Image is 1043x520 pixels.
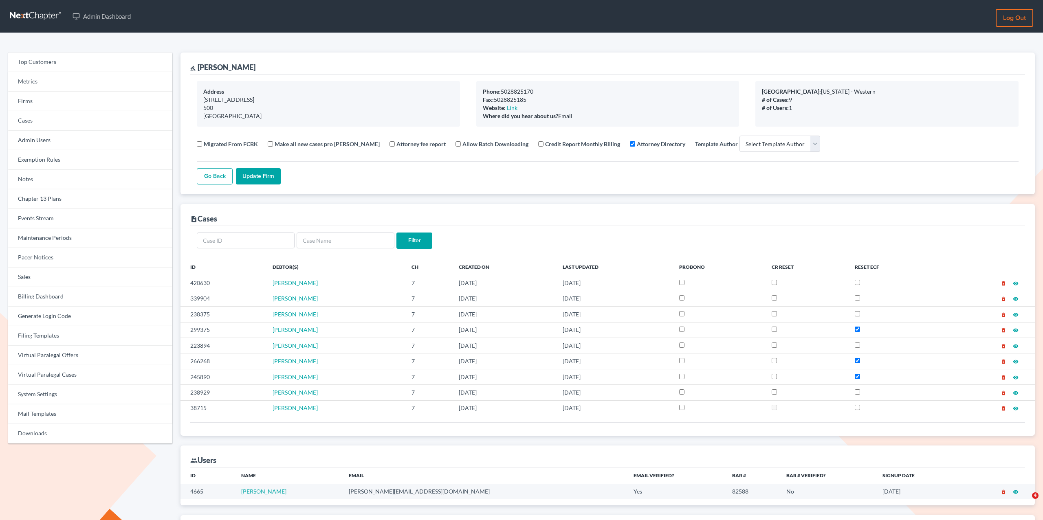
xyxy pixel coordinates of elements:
[765,259,849,275] th: CR Reset
[396,233,432,249] input: Filter
[483,88,501,95] b: Phone:
[180,467,235,484] th: ID
[273,326,318,333] a: [PERSON_NAME]
[8,287,172,307] a: Billing Dashboard
[1001,404,1006,411] a: delete_forever
[452,338,556,353] td: [DATE]
[180,322,266,338] td: 299375
[273,279,318,286] a: [PERSON_NAME]
[405,322,453,338] td: 7
[190,62,255,72] div: [PERSON_NAME]
[556,353,673,369] td: [DATE]
[273,311,318,318] span: [PERSON_NAME]
[180,275,266,291] td: 420630
[1013,326,1019,333] a: visibility
[1013,342,1019,349] a: visibility
[1001,342,1006,349] a: delete_forever
[180,338,266,353] td: 223894
[266,259,405,275] th: Debtor(s)
[8,189,172,209] a: Chapter 13 Plans
[452,369,556,384] td: [DATE]
[695,140,738,148] label: Template Author
[673,259,765,275] th: ProBono
[405,369,453,384] td: 7
[236,168,281,184] input: Update Firm
[1001,489,1006,495] i: delete_forever
[1013,488,1019,495] a: visibility
[1001,406,1006,411] i: delete_forever
[8,111,172,131] a: Cases
[273,358,318,364] a: [PERSON_NAME]
[1013,311,1019,318] a: visibility
[8,209,172,228] a: Events Stream
[1001,312,1006,318] i: delete_forever
[762,104,789,111] b: # of Users:
[556,259,673,275] th: Last Updated
[405,400,453,416] td: 7
[1013,281,1019,286] i: visibility
[1001,279,1006,286] a: delete_forever
[273,295,318,302] a: [PERSON_NAME]
[1001,326,1006,333] a: delete_forever
[273,342,318,349] a: [PERSON_NAME]
[1013,489,1019,495] i: visibility
[8,268,172,287] a: Sales
[273,404,318,411] a: [PERSON_NAME]
[452,322,556,338] td: [DATE]
[1001,295,1006,302] a: delete_forever
[342,467,627,484] th: Email
[180,353,266,369] td: 266268
[203,88,224,95] b: Address
[1013,295,1019,302] a: visibility
[405,338,453,353] td: 7
[780,467,876,484] th: Bar # Verified?
[556,307,673,322] td: [DATE]
[726,467,780,484] th: Bar #
[627,467,726,484] th: Email Verified?
[627,484,726,499] td: Yes
[1015,492,1035,512] iframe: Intercom live chat
[8,424,172,443] a: Downloads
[1001,296,1006,302] i: delete_forever
[8,248,172,268] a: Pacer Notices
[507,104,517,111] a: Link
[1013,343,1019,349] i: visibility
[8,326,172,346] a: Filing Templates
[8,53,172,72] a: Top Customers
[1001,343,1006,349] i: delete_forever
[180,369,266,384] td: 245890
[1013,389,1019,396] a: visibility
[556,400,673,416] td: [DATE]
[203,112,453,120] div: [GEOGRAPHIC_DATA]
[452,400,556,416] td: [DATE]
[452,259,556,275] th: Created On
[1001,281,1006,286] i: delete_forever
[637,140,685,148] label: Attorney Directory
[405,275,453,291] td: 7
[876,467,959,484] th: Signup Date
[1013,406,1019,411] i: visibility
[452,291,556,306] td: [DATE]
[462,140,528,148] label: Allow Batch Downloading
[203,104,453,112] div: 500
[235,467,342,484] th: Name
[556,385,673,400] td: [DATE]
[405,259,453,275] th: Ch
[8,385,172,404] a: System Settings
[8,131,172,150] a: Admin Users
[1013,358,1019,364] a: visibility
[1013,327,1019,333] i: visibility
[405,291,453,306] td: 7
[1013,296,1019,302] i: visibility
[1013,359,1019,364] i: visibility
[180,291,266,306] td: 339904
[8,404,172,424] a: Mail Templates
[452,307,556,322] td: [DATE]
[452,275,556,291] td: [DATE]
[204,140,258,148] label: Migrated From FCBK
[190,455,216,465] div: Users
